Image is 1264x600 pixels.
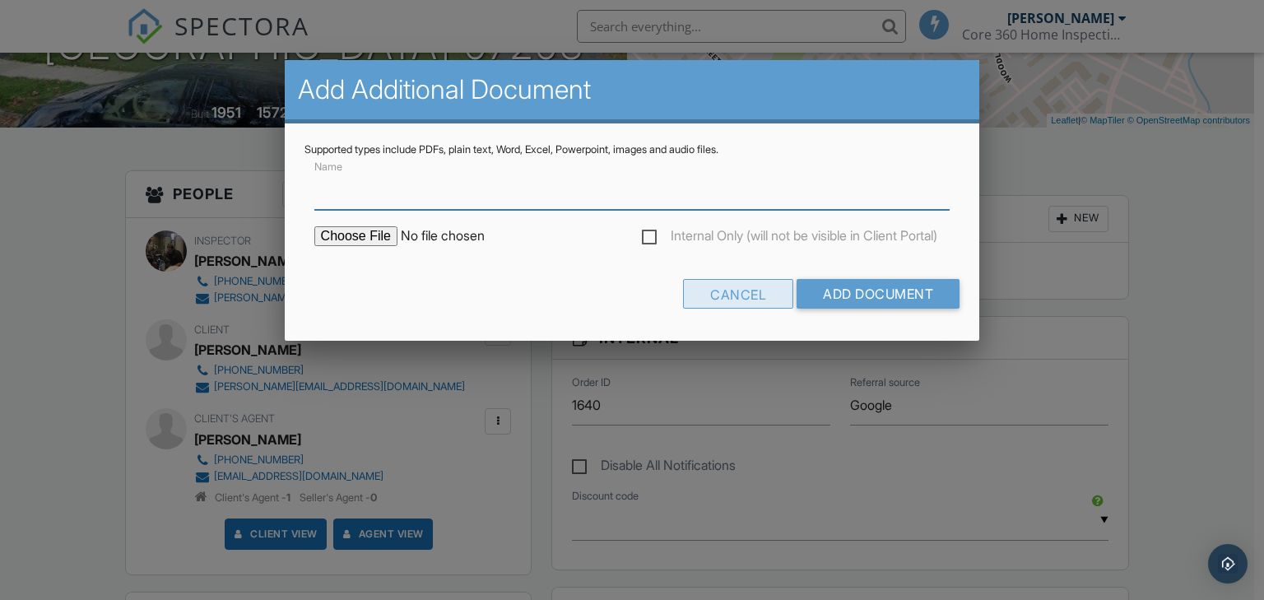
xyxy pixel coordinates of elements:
[797,279,960,309] input: Add Document
[314,160,342,174] label: Name
[1208,544,1248,584] div: Open Intercom Messenger
[304,143,960,156] div: Supported types include PDFs, plain text, Word, Excel, Powerpoint, images and audio files.
[683,279,793,309] div: Cancel
[642,228,937,249] label: Internal Only (will not be visible in Client Portal)
[298,73,967,106] h2: Add Additional Document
